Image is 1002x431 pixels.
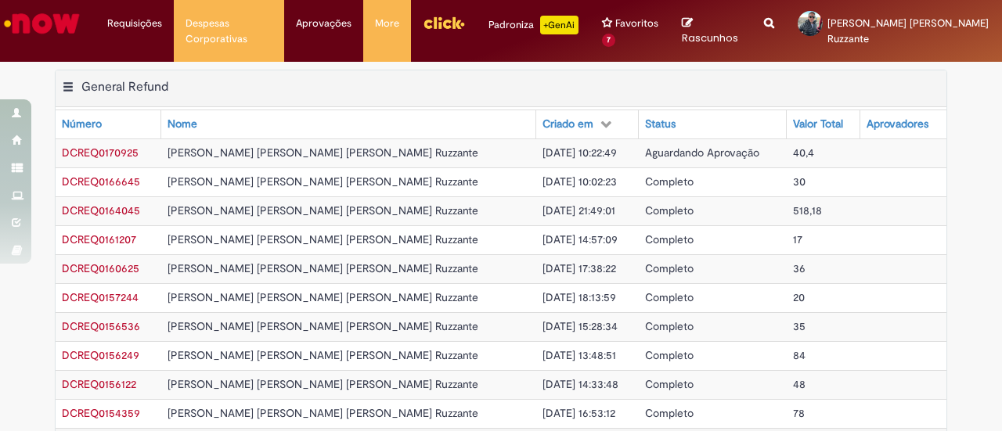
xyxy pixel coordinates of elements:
[645,290,694,304] span: Completo
[81,79,168,95] h2: General Refund
[542,348,616,362] span: [DATE] 13:48:51
[645,203,694,217] span: Completo
[827,16,989,45] span: [PERSON_NAME] [PERSON_NAME] Ruzzante
[488,16,578,34] div: Padroniza
[793,145,814,160] span: 40,4
[168,145,478,160] span: [PERSON_NAME] [PERSON_NAME] [PERSON_NAME] Ruzzante
[793,348,806,362] span: 84
[168,232,478,246] span: [PERSON_NAME] [PERSON_NAME] [PERSON_NAME] Ruzzante
[793,319,806,333] span: 35
[793,203,822,217] span: 518,18
[62,117,102,132] div: Número
[645,377,694,391] span: Completo
[682,16,740,45] a: Rascunhos
[62,79,74,99] button: General Refund Menu de contexto
[645,232,694,246] span: Completo
[645,319,694,333] span: Completo
[62,203,140,217] span: DCREQ0164045
[542,145,617,160] span: [DATE] 10:22:49
[793,377,806,391] span: 48
[602,34,615,47] span: 7
[296,16,351,31] span: Aprovações
[542,203,615,217] span: [DATE] 21:49:01
[62,290,139,304] span: DCREQ0157244
[793,232,802,246] span: 17
[62,348,139,362] span: DCREQ0156249
[168,117,197,132] div: Nome
[645,174,694,189] span: Completo
[645,145,759,160] span: Aguardando Aprovação
[62,203,140,217] a: Abrir Registro: DCREQ0164045
[62,174,140,189] span: DCREQ0166645
[168,290,478,304] span: [PERSON_NAME] [PERSON_NAME] [PERSON_NAME] Ruzzante
[542,406,615,420] span: [DATE] 16:53:12
[793,290,805,304] span: 20
[423,11,465,34] img: click_logo_yellow_360x200.png
[615,16,658,31] span: Favoritos
[62,145,139,160] a: Abrir Registro: DCREQ0170925
[62,232,136,246] span: DCREQ0161207
[62,319,140,333] span: DCREQ0156536
[168,261,478,275] span: [PERSON_NAME] [PERSON_NAME] [PERSON_NAME] Ruzzante
[793,261,806,275] span: 36
[375,16,399,31] span: More
[62,261,139,275] span: DCREQ0160625
[62,348,139,362] a: Abrir Registro: DCREQ0156249
[542,319,618,333] span: [DATE] 15:28:34
[645,117,676,132] div: Status
[168,203,478,217] span: [PERSON_NAME] [PERSON_NAME] [PERSON_NAME] Ruzzante
[107,16,162,31] span: Requisições
[168,319,478,333] span: [PERSON_NAME] [PERSON_NAME] [PERSON_NAME] Ruzzante
[168,348,478,362] span: [PERSON_NAME] [PERSON_NAME] [PERSON_NAME] Ruzzante
[542,261,616,275] span: [DATE] 17:38:22
[645,406,694,420] span: Completo
[62,174,140,189] a: Abrir Registro: DCREQ0166645
[542,174,617,189] span: [DATE] 10:02:23
[793,117,843,132] div: Valor Total
[62,377,136,391] span: DCREQ0156122
[645,261,694,275] span: Completo
[793,406,805,420] span: 78
[186,16,272,47] span: Despesas Corporativas
[542,232,618,246] span: [DATE] 14:57:09
[62,261,139,275] a: Abrir Registro: DCREQ0160625
[62,145,139,160] span: DCREQ0170925
[867,117,928,132] div: Aprovadores
[62,319,140,333] a: Abrir Registro: DCREQ0156536
[542,377,618,391] span: [DATE] 14:33:48
[793,174,806,189] span: 30
[542,290,616,304] span: [DATE] 18:13:59
[540,16,578,34] p: +GenAi
[682,31,738,45] span: Rascunhos
[62,406,140,420] a: Abrir Registro: DCREQ0154359
[2,8,82,39] img: ServiceNow
[168,174,478,189] span: [PERSON_NAME] [PERSON_NAME] [PERSON_NAME] Ruzzante
[645,348,694,362] span: Completo
[168,377,478,391] span: [PERSON_NAME] [PERSON_NAME] [PERSON_NAME] Ruzzante
[62,406,140,420] span: DCREQ0154359
[62,377,136,391] a: Abrir Registro: DCREQ0156122
[62,232,136,246] a: Abrir Registro: DCREQ0161207
[542,117,593,132] div: Criado em
[168,406,478,420] span: [PERSON_NAME] [PERSON_NAME] [PERSON_NAME] Ruzzante
[62,290,139,304] a: Abrir Registro: DCREQ0157244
